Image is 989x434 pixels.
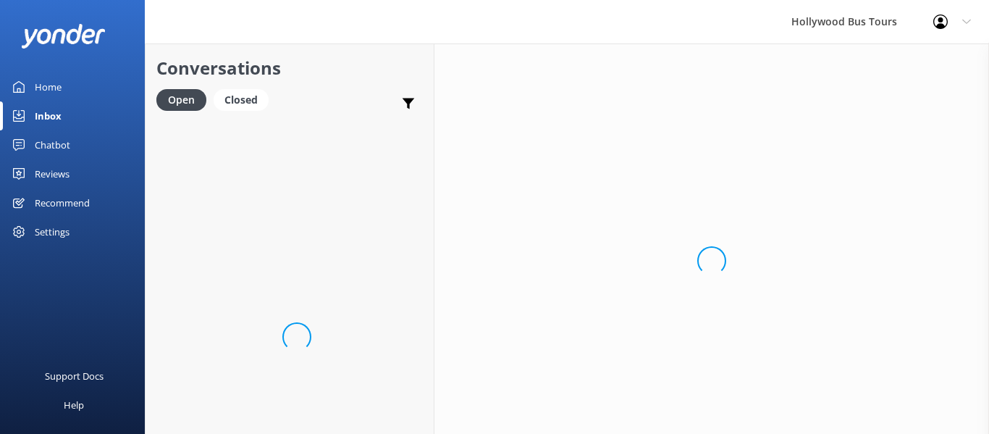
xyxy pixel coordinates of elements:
[214,91,276,107] a: Closed
[35,101,62,130] div: Inbox
[35,159,70,188] div: Reviews
[214,89,269,111] div: Closed
[22,24,105,48] img: yonder-white-logo.png
[156,91,214,107] a: Open
[35,130,70,159] div: Chatbot
[156,54,423,82] h2: Conversations
[45,362,104,391] div: Support Docs
[35,188,90,217] div: Recommend
[35,72,62,101] div: Home
[64,391,84,420] div: Help
[156,89,206,111] div: Open
[35,217,70,246] div: Settings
